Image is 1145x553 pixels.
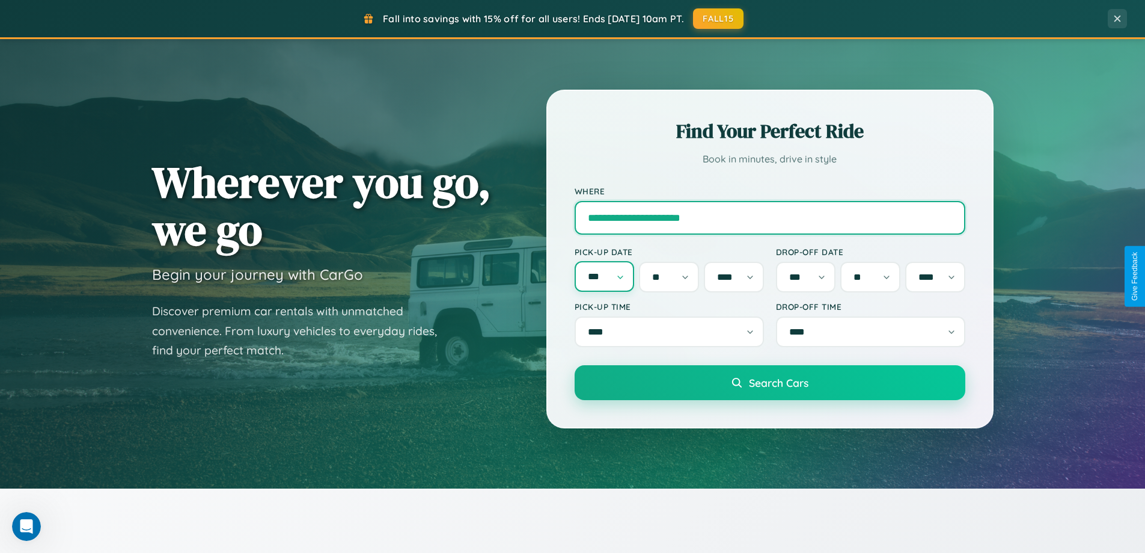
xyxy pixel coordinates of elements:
[575,301,764,312] label: Pick-up Time
[575,150,965,168] p: Book in minutes, drive in style
[575,247,764,257] label: Pick-up Date
[693,8,743,29] button: FALL15
[776,247,965,257] label: Drop-off Date
[152,158,491,253] h1: Wherever you go, we go
[12,512,41,541] iframe: Intercom live chat
[1131,252,1139,301] div: Give Feedback
[383,13,684,25] span: Fall into savings with 15% off for all users! Ends [DATE] 10am PT.
[152,265,363,283] h3: Begin your journey with CarGo
[575,365,965,400] button: Search Cars
[575,118,965,144] h2: Find Your Perfect Ride
[776,301,965,312] label: Drop-off Time
[152,301,453,360] p: Discover premium car rentals with unmatched convenience. From luxury vehicles to everyday rides, ...
[749,376,808,389] span: Search Cars
[575,186,965,196] label: Where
